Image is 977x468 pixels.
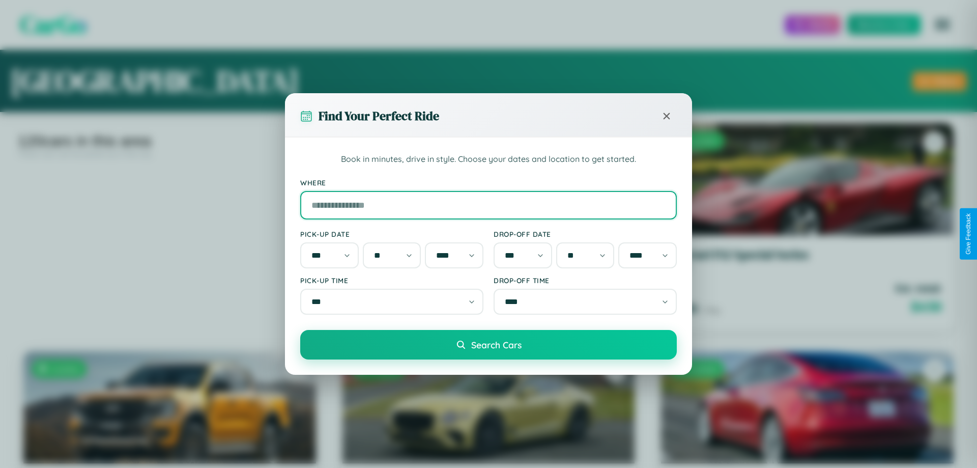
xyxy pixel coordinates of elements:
[494,276,677,285] label: Drop-off Time
[300,153,677,166] p: Book in minutes, drive in style. Choose your dates and location to get started.
[300,230,483,238] label: Pick-up Date
[300,330,677,360] button: Search Cars
[300,276,483,285] label: Pick-up Time
[319,107,439,124] h3: Find Your Perfect Ride
[494,230,677,238] label: Drop-off Date
[471,339,522,350] span: Search Cars
[300,178,677,187] label: Where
